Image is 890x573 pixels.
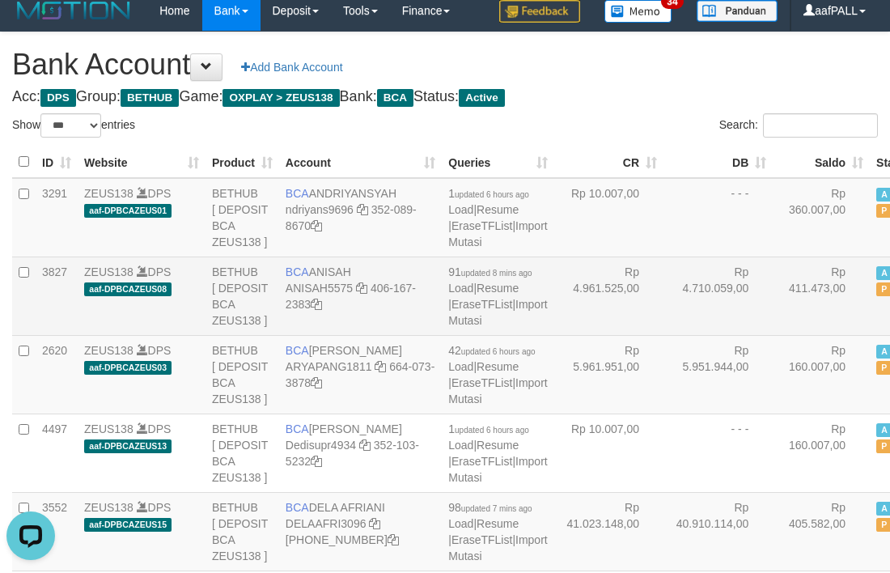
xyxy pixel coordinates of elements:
a: Resume [477,360,519,373]
a: Copy 4061672383 to clipboard [311,298,322,311]
span: BETHUB [121,89,179,107]
td: ANDRIYANSYAH 352-089-8670 [279,178,442,257]
span: Active [459,89,505,107]
a: Load [448,517,473,530]
td: Rp 411.473,00 [773,257,870,335]
a: Import Mutasi [448,376,547,405]
td: Rp 405.582,00 [773,492,870,571]
td: Rp 10.007,00 [554,414,663,492]
input: Search: [763,113,878,138]
label: Show entries [12,113,135,138]
a: Copy Dedisupr4934 to clipboard [359,439,371,452]
span: updated 7 mins ago [461,504,532,513]
th: Website: activate to sort column ascending [78,146,206,178]
td: - - - [663,414,773,492]
a: DELAAFRI3096 [286,517,367,530]
select: Showentries [40,113,101,138]
span: BCA [286,501,309,514]
td: 3291 [36,178,78,257]
td: - - - [663,178,773,257]
a: ARYAPANG1811 [286,360,372,373]
td: 3827 [36,257,78,335]
a: Copy 3521035232 to clipboard [311,455,322,468]
a: Resume [477,439,519,452]
span: | | | [448,187,547,248]
td: DELA AFRIANI [PHONE_NUMBER] [279,492,442,571]
td: Rp 160.007,00 [773,335,870,414]
h4: Acc: Group: Game: Bank: Status: [12,89,878,105]
td: ANISAH 406-167-2383 [279,257,442,335]
span: BCA [286,422,309,435]
th: CR: activate to sort column ascending [554,146,663,178]
a: EraseTFList [451,533,512,546]
a: Resume [477,517,519,530]
td: BETHUB [ DEPOSIT BCA ZEUS138 ] [206,178,279,257]
span: 42 [448,344,535,357]
a: Import Mutasi [448,533,547,562]
td: BETHUB [ DEPOSIT BCA ZEUS138 ] [206,492,279,571]
a: Import Mutasi [448,298,547,327]
span: 1 [448,422,529,435]
th: Queries: activate to sort column ascending [442,146,553,178]
td: Rp 5.951.944,00 [663,335,773,414]
a: Resume [477,203,519,216]
a: Copy ndriyans9696 to clipboard [357,203,368,216]
th: ID: activate to sort column ascending [36,146,78,178]
th: Account: activate to sort column ascending [279,146,442,178]
td: [PERSON_NAME] 352-103-5232 [279,414,442,492]
td: BETHUB [ DEPOSIT BCA ZEUS138 ] [206,414,279,492]
a: Load [448,282,473,295]
td: DPS [78,414,206,492]
label: Search: [719,113,878,138]
th: Product: activate to sort column ascending [206,146,279,178]
span: aaf-DPBCAZEUS15 [84,518,172,532]
th: DB: activate to sort column ascending [663,146,773,178]
td: Rp 360.007,00 [773,178,870,257]
span: 98 [448,501,532,514]
span: BCA [286,344,309,357]
span: updated 8 mins ago [461,269,532,278]
td: DPS [78,492,206,571]
span: aaf-DPBCAZEUS13 [84,439,172,453]
a: Copy 8692458639 to clipboard [388,533,399,546]
td: DPS [78,178,206,257]
span: BCA [286,265,309,278]
td: 4497 [36,414,78,492]
td: BETHUB [ DEPOSIT BCA ZEUS138 ] [206,257,279,335]
a: EraseTFList [451,298,512,311]
td: Rp 4.961.525,00 [554,257,663,335]
a: Copy 6640733878 to clipboard [311,376,322,389]
a: Load [448,360,473,373]
span: aaf-DPBCAZEUS01 [84,204,172,218]
span: aaf-DPBCAZEUS08 [84,282,172,296]
span: | | | [448,501,547,562]
button: Open LiveChat chat widget [6,6,55,55]
a: Add Bank Account [231,53,353,81]
a: ZEUS138 [84,501,133,514]
span: BCA [286,187,309,200]
a: Copy ARYAPANG1811 to clipboard [375,360,386,373]
a: Load [448,439,473,452]
td: DPS [78,335,206,414]
th: Saldo: activate to sort column ascending [773,146,870,178]
td: Rp 5.961.951,00 [554,335,663,414]
span: DPS [40,89,76,107]
td: 3552 [36,492,78,571]
td: Rp 10.007,00 [554,178,663,257]
a: Import Mutasi [448,455,547,484]
td: Rp 4.710.059,00 [663,257,773,335]
span: BCA [377,89,413,107]
span: OXPLAY > ZEUS138 [222,89,339,107]
td: DPS [78,257,206,335]
span: updated 6 hours ago [461,347,536,356]
a: EraseTFList [451,376,512,389]
h1: Bank Account [12,49,878,81]
td: Rp 41.023.148,00 [554,492,663,571]
span: 1 [448,187,529,200]
a: Resume [477,282,519,295]
a: ndriyans9696 [286,203,354,216]
span: aaf-DPBCAZEUS03 [84,361,172,375]
td: Rp 40.910.114,00 [663,492,773,571]
a: ZEUS138 [84,344,133,357]
a: Copy 3520898670 to clipboard [311,219,322,232]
